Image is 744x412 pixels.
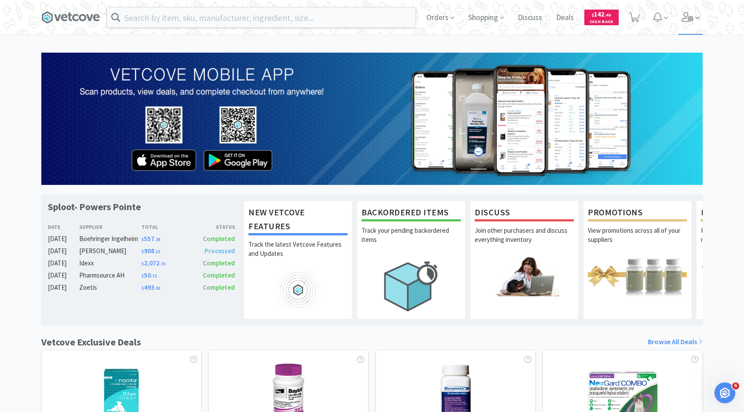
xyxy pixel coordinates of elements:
[48,282,235,293] a: [DATE]Zoetis$493.00Completed
[41,335,141,350] h1: Vetcove Exclusive Deals
[141,237,144,242] span: $
[41,53,703,185] img: 169a39d576124ab08f10dc54d32f3ffd_4.png
[553,14,577,22] a: Deals
[732,382,739,389] span: 6
[79,234,141,244] div: Boehringer Ingelheim
[592,12,594,18] span: $
[107,7,416,27] input: Search by item, sku, manufacturer, ingredient, size...
[244,201,352,319] a: New Vetcove FeaturesTrack the latest Vetcove Features and Updates
[79,270,141,281] div: Pharmsource AH
[141,261,144,267] span: $
[604,12,611,18] span: . 40
[584,6,619,29] a: $142.40Cash Back
[141,271,157,279] span: 50
[48,258,235,268] a: [DATE]Idexx$2,072.70Completed
[203,271,235,279] span: Completed
[475,226,574,256] p: Join other purchasers and discuss everything inventory
[204,247,235,255] span: Processed
[475,256,574,296] img: hero_discuss.png
[648,336,703,348] a: Browse All Deals
[79,258,141,268] div: Idexx
[48,270,235,281] a: [DATE]Pharmsource AH$50.73Completed
[588,226,687,256] p: View promotions across all of your suppliers
[203,259,235,267] span: Completed
[79,282,141,293] div: Zoetis
[48,270,79,281] div: [DATE]
[48,282,79,293] div: [DATE]
[588,205,687,221] h1: Promotions
[514,14,546,22] a: Discuss
[362,226,461,256] p: Track your pending backordered items
[714,382,735,403] iframe: Intercom live chat
[154,237,160,242] span: . 39
[141,223,188,231] div: Total
[48,246,235,256] a: [DATE][PERSON_NAME]$908.15Processed
[592,10,611,18] span: 142
[357,201,466,319] a: Backordered ItemsTrack your pending backordered items
[141,249,144,255] span: $
[141,283,160,291] span: 493
[79,246,141,256] div: [PERSON_NAME]
[141,273,144,279] span: $
[141,285,144,291] span: $
[588,256,687,296] img: hero_promotions.png
[154,285,160,291] span: . 00
[48,223,79,231] div: Date
[79,223,141,231] div: Supplier
[583,201,692,319] a: PromotionsView promotions across all of your suppliers
[248,240,348,270] p: Track the latest Vetcove Features and Updates
[362,256,461,316] img: hero_backorders.png
[188,223,235,231] div: Status
[470,201,579,319] a: DiscussJoin other purchasers and discuss everything inventory
[248,205,348,235] h1: New Vetcove Features
[141,247,160,255] span: 908
[203,283,235,291] span: Completed
[154,249,160,255] span: . 15
[203,234,235,243] span: Completed
[141,259,165,267] span: 2,072
[475,205,574,221] h1: Discuss
[248,270,348,310] img: hero_feature_roadmap.png
[141,234,160,243] span: 557
[48,234,235,244] a: [DATE]Boehringer Ingelheim$557.39Completed
[48,234,79,244] div: [DATE]
[48,201,141,213] h1: Sploot- Powers Pointe
[48,246,79,256] div: [DATE]
[160,261,165,267] span: . 70
[362,205,461,221] h1: Backordered Items
[590,20,613,25] span: Cash Back
[48,258,79,268] div: [DATE]
[151,273,157,279] span: . 73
